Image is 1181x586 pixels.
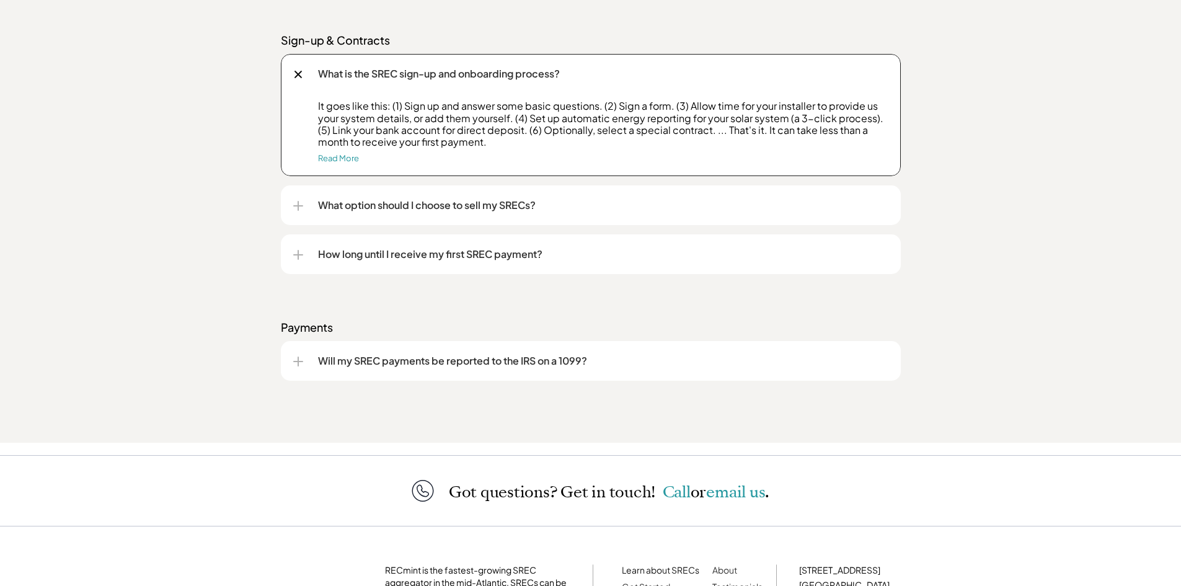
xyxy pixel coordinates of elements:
a: Learn about SRECs [622,564,699,575]
p: It goes like this: (1) Sign up and answer some basic questions. (2) Sign a form. (3) Allow time f... [318,100,888,148]
p: Payments [281,320,901,335]
p: What option should I choose to sell my SRECs? [318,198,888,213]
p: Got questions? Get in touch! [449,484,769,500]
span: . [765,481,769,503]
a: Call [663,481,691,503]
p: What is the SREC sign-up and onboarding process? [318,66,888,81]
p: [STREET_ADDRESS] [799,564,925,576]
p: Will my SREC payments be reported to the IRS on a 1099? [318,353,888,368]
a: About [712,564,737,575]
p: Sign-up & Contracts [281,33,901,48]
p: How long until I receive my first SREC payment? [318,247,888,262]
a: email us [706,481,765,503]
a: Read More [318,153,359,163]
span: or [691,481,707,503]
